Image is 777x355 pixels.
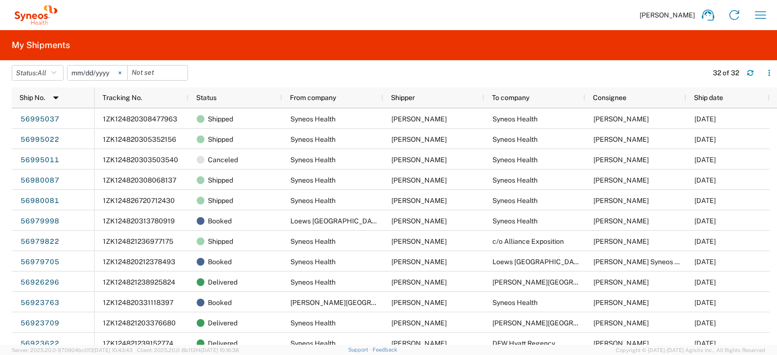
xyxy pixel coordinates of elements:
h2: My Shipments [12,39,70,51]
span: [DATE] 10:43:43 [93,347,133,353]
div: 32 of 32 [713,68,739,77]
span: Syneos Health [290,197,336,204]
span: All [37,69,46,77]
span: Loews Chicago O'Hare Hotel [290,217,437,225]
span: 1ZK124821239152774 [103,339,173,347]
span: Krista Slowikowski [391,237,447,245]
span: Server: 2025.20.0-970904bc0f3 [12,347,133,353]
span: Terry Gannon [391,217,447,225]
span: Syneos Health [290,176,336,184]
span: Shipped [208,190,233,211]
span: Shipper [391,94,415,101]
span: Shaffeq Hasan [593,197,649,204]
span: 09/24/2025 [694,319,716,327]
span: [DATE] 10:16:38 [201,347,239,353]
span: Ship date [694,94,723,101]
a: 56979705 [20,254,60,270]
a: 56980081 [20,193,60,209]
a: 56980087 [20,173,60,188]
span: Syneos Health [492,156,538,164]
img: arrow-dropdown.svg [48,90,64,105]
span: 1ZK124826720712430 [103,197,175,204]
span: c/o Alliance Exposition [492,237,564,245]
span: Terry Gannon [391,299,447,306]
span: Terry Gannon Syneos Health GSK Air Emb [593,258,737,266]
span: Shipped [208,109,233,129]
span: Jennifer Rubalcava [593,176,649,184]
span: Krista Slowikowski [391,115,447,123]
span: 09/30/2025 [694,176,716,184]
span: Krista Slowikowski [391,258,447,266]
span: Syneos Health [492,135,538,143]
span: Status [196,94,217,101]
span: Syneos Health [492,299,538,306]
span: Copyright © [DATE]-[DATE] Agistix Inc., All Rights Reserved [616,346,765,355]
span: 1ZK124820303503540 [103,156,178,164]
span: Syneos Health [290,237,336,245]
input: Not set [68,66,127,80]
span: Shipped [208,231,233,252]
span: 1ZK124821203376680 [103,319,176,327]
span: Syneos Health [290,135,336,143]
span: 10/08/2025 [694,258,716,266]
span: 10/01/2025 [694,135,716,143]
span: Shipped [208,129,233,150]
span: Gaylord Rockies Resort & Convention Center [290,299,415,306]
span: Delivered [208,313,237,333]
span: Delivered [208,272,237,292]
span: Shipped [208,170,233,190]
span: DFW Hyatt Regency [492,339,555,347]
span: 10/15/2025 [694,217,716,225]
span: Krista Slowikowski [391,135,447,143]
span: Consignee [593,94,626,101]
span: Terry Gannon [593,319,649,327]
span: Delivered [208,333,237,354]
a: 56923622 [20,336,60,352]
span: Syneos Health [492,197,538,204]
span: To company [492,94,529,101]
span: Terry Gannon [593,278,649,286]
span: 1ZK124821238925824 [103,278,175,286]
a: 56995037 [20,112,60,127]
span: 10/01/2025 [694,156,716,164]
span: Janice Seidenfrau [593,237,649,245]
a: 56923763 [20,295,60,311]
span: 1ZK124820308477963 [103,115,177,123]
span: Booked [208,252,232,272]
span: Krista Slowikowski [593,299,649,306]
span: 10/01/2025 [694,115,716,123]
span: Syneos Health [492,217,538,225]
span: 09/24/2025 [694,339,716,347]
a: 56979998 [20,214,60,229]
span: Gaylord Rockies Resort & Convention Center [492,278,617,286]
span: Krista Slowikowski [391,176,447,184]
span: Loews Chicago O'Hare Hotel [492,258,639,266]
span: Syneos Health [290,278,336,286]
span: Gaylord Rockies Resort & Convention Center [492,319,617,327]
span: Krista Slowikowski [391,319,447,327]
span: Syneos Health [290,156,336,164]
span: Krista Slowikowski [391,278,447,286]
span: Booked [208,211,232,231]
span: 1ZK124820313780919 [103,217,175,225]
span: Morgan Malicki [593,115,649,123]
a: 56995011 [20,152,60,168]
span: 1ZK124821236977175 [103,237,173,245]
span: 09/24/2025 [694,278,716,286]
span: Krista Slowikowski [391,197,447,204]
a: 56926296 [20,275,60,290]
input: Not set [128,66,187,80]
span: Booked [208,292,232,313]
span: 1ZK124820308068137 [103,176,176,184]
span: [PERSON_NAME] [640,11,695,19]
span: Nicole Badali [593,135,649,143]
span: Darin Smith [593,339,649,347]
span: Syneos Health [290,319,336,327]
span: 1ZK124820305352156 [103,135,176,143]
a: 56995022 [20,132,60,148]
span: Krista Slowikowski [391,156,447,164]
a: Support [348,347,372,353]
a: Feedback [372,347,397,353]
button: Status:All [12,65,64,81]
span: Krista Slowikowski [391,339,447,347]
